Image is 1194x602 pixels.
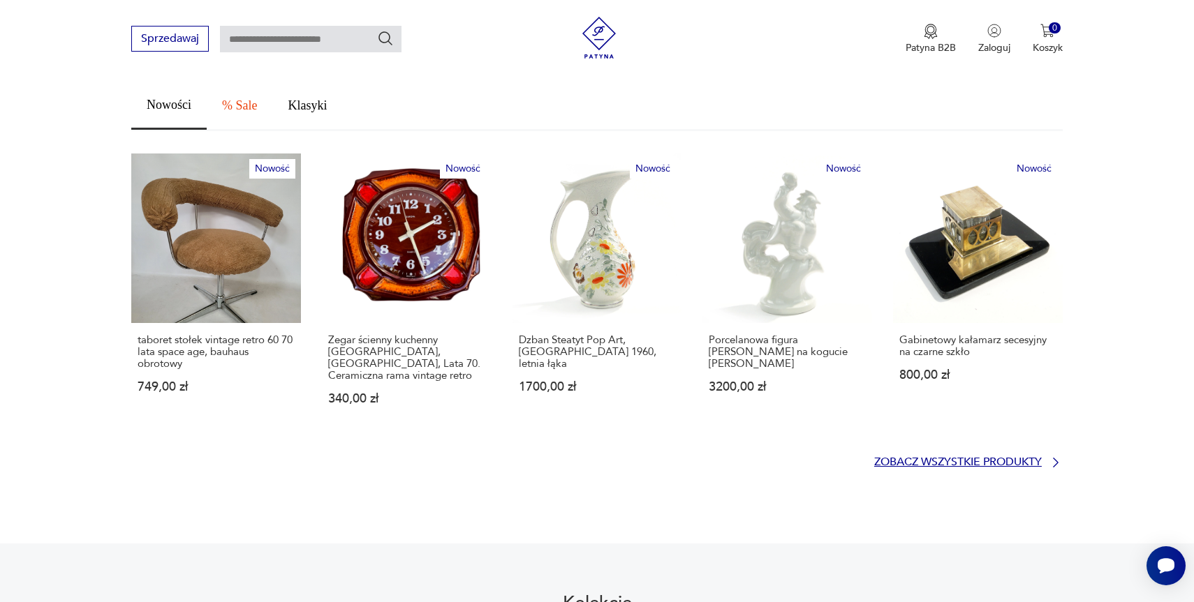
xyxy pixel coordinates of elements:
[978,41,1010,54] p: Zaloguj
[138,334,295,370] p: taboret stołek vintage retro 60 70 lata space age, bauhaus obrotowy
[138,381,295,393] p: 749,00 zł
[893,153,1063,432] a: NowośćGabinetowy kałamarz secesyjny na czarne szkłoGabinetowy kałamarz secesyjny na czarne szkło8...
[1147,546,1186,585] iframe: Smartsupp widget button
[131,153,301,432] a: Nowośćtaboret stołek vintage retro 60 70 lata space age, bauhaus obrotowytaboret stołek vintage r...
[1049,22,1061,34] div: 0
[519,381,676,393] p: 1700,00 zł
[709,381,866,393] p: 3200,00 zł
[709,334,866,370] p: Porcelanowa figura [PERSON_NAME] na kogucie [PERSON_NAME]
[328,334,485,382] p: Zegar ścienny kuchenny [GEOGRAPHIC_DATA], [GEOGRAPHIC_DATA], Lata 70. Ceramiczna rama vintage retro
[578,17,620,59] img: Patyna - sklep z meblami i dekoracjami vintage
[906,24,956,54] button: Patyna B2B
[288,99,327,112] span: Klasyki
[519,334,676,370] p: Dzban Steatyt Pop Art, [GEOGRAPHIC_DATA] 1960, letnia łąka
[322,153,492,432] a: NowośćZegar ścienny kuchenny Europa, Niemcy, Lata 70. Ceramiczna rama vintage retroZegar ścienny ...
[924,24,938,39] img: Ikona medalu
[328,393,485,405] p: 340,00 zł
[222,99,257,112] span: % Sale
[147,98,191,111] span: Nowości
[906,41,956,54] p: Patyna B2B
[131,26,209,52] button: Sprzedawaj
[131,35,209,45] a: Sprzedawaj
[513,153,682,432] a: NowośćDzban Steatyt Pop Art, Katowice 1960, letnia łąkaDzban Steatyt Pop Art, [GEOGRAPHIC_DATA] 1...
[1033,41,1063,54] p: Koszyk
[874,456,1063,469] a: Zobacz wszystkie produkty
[899,369,1056,381] p: 800,00 zł
[1033,24,1063,54] button: 0Koszyk
[987,24,1001,38] img: Ikonka użytkownika
[702,153,872,432] a: NowośćPorcelanowa figura Twardowski na kogucie ĆmielówPorcelanowa figura [PERSON_NAME] na kogucie...
[874,458,1042,467] p: Zobacz wszystkie produkty
[377,30,394,47] button: Szukaj
[906,24,956,54] a: Ikona medaluPatyna B2B
[899,334,1056,358] p: Gabinetowy kałamarz secesyjny na czarne szkło
[1040,24,1054,38] img: Ikona koszyka
[978,24,1010,54] button: Zaloguj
